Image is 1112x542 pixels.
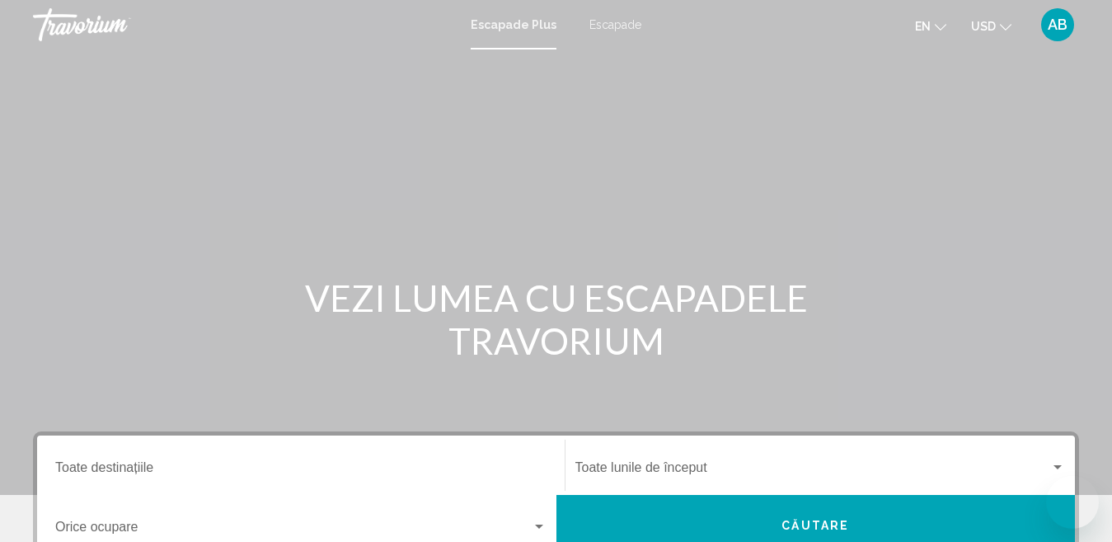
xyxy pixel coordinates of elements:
[781,519,849,532] font: Căutare
[1046,476,1099,529] iframe: Кнопка запуска окна обмена сообщениями
[589,18,641,31] a: Escapade
[971,20,996,33] font: USD
[971,14,1011,38] button: Schimbați moneda
[305,276,808,362] font: VEZI LUMEA CU ESCAPADELE TRAVORIUM
[1036,7,1079,42] button: Meniu utilizator
[33,8,454,41] a: Travorium
[915,20,931,33] font: en
[915,14,946,38] button: Schimbați limba
[1048,16,1067,33] font: AB
[471,18,556,31] a: Escapade Plus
